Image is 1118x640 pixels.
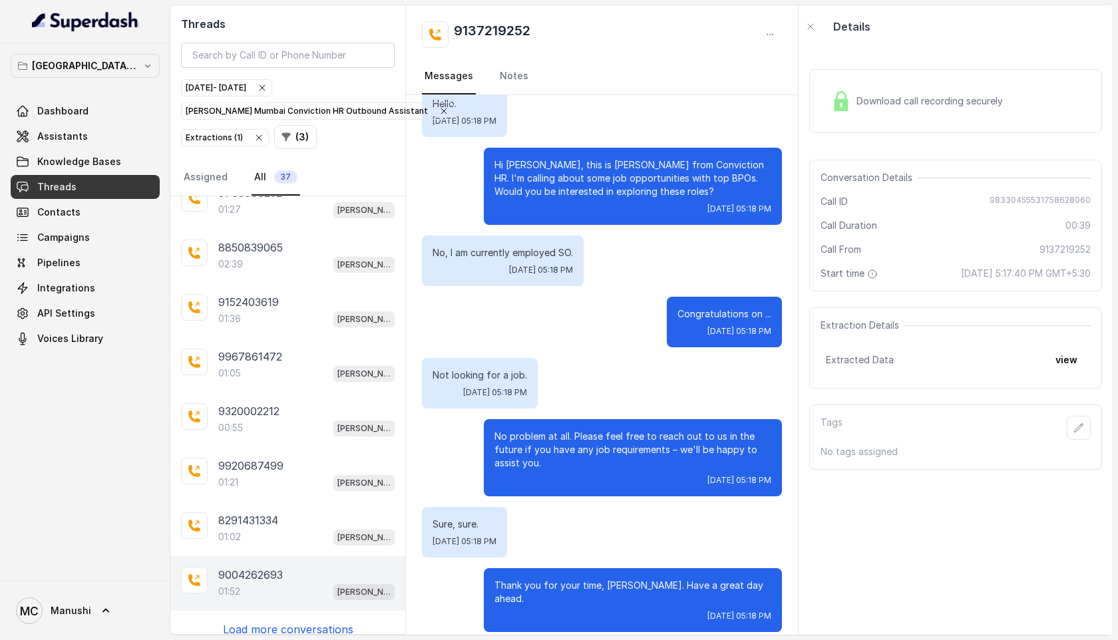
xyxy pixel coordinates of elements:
nav: Tabs [181,160,395,196]
p: 01:05 [218,367,241,380]
div: [DATE] - [DATE] [186,81,268,94]
button: (3) [274,125,317,149]
span: [DATE] 05:18 PM [707,204,771,214]
p: Hello. [433,97,496,110]
p: [PERSON_NAME] Mumbai Conviction HR Outbound Assistant [337,476,391,490]
p: [PERSON_NAME] Mumbai Conviction HR Outbound Assistant [337,258,391,271]
nav: Tabs [422,59,782,94]
a: Threads [11,175,160,199]
span: [DATE] 05:18 PM [707,611,771,621]
span: [DATE] 05:18 PM [433,536,496,547]
p: No problem at all. Please feel free to reach out to us in the future if you have any job requirem... [494,430,771,470]
p: [PERSON_NAME] Mumbai Conviction HR Outbound Assistant [337,204,391,217]
a: All37 [252,160,300,196]
span: Extraction Details [821,319,904,332]
a: Pipelines [11,251,160,275]
img: Lock Icon [831,91,851,111]
span: Voices Library [37,332,103,345]
a: Voices Library [11,327,160,351]
div: [PERSON_NAME] Mumbai Conviction HR Outbound Assistant [186,104,449,118]
span: 9137219252 [1039,243,1091,256]
span: Call From [821,243,861,256]
p: Thank you for your time, [PERSON_NAME]. Have a great day ahead. [494,579,771,605]
p: Hi [PERSON_NAME], this is [PERSON_NAME] from Conviction HR. I'm calling about some job opportunit... [494,158,771,198]
p: Tags [821,416,842,440]
span: 98330455531758628060 [990,195,1091,208]
a: Messages [422,59,476,94]
span: Contacts [37,206,81,219]
span: Integrations [37,281,95,295]
p: 01:21 [218,476,238,489]
div: Extractions ( 1 ) [186,131,264,144]
input: Search by Call ID or Phone Number [181,43,395,68]
p: [GEOGRAPHIC_DATA] - [GEOGRAPHIC_DATA] - [GEOGRAPHIC_DATA] [32,58,138,74]
p: Load more conversations [223,621,353,637]
p: [PERSON_NAME] Mumbai Conviction HR Outbound Assistant [337,422,391,435]
p: Details [833,19,870,35]
text: MC [20,604,39,618]
button: [DATE]- [DATE] [181,79,272,96]
span: Conversation Details [821,171,918,184]
a: Dashboard [11,99,160,123]
p: 9920687499 [218,458,283,474]
button: [GEOGRAPHIC_DATA] - [GEOGRAPHIC_DATA] - [GEOGRAPHIC_DATA] [11,54,160,78]
p: No tags assigned [821,445,1091,458]
span: Manushi [51,604,91,617]
span: [DATE] 05:18 PM [509,265,573,275]
span: Threads [37,180,77,194]
p: 9320002212 [218,403,279,419]
span: Knowledge Bases [37,155,121,168]
img: light.svg [32,11,139,32]
a: Integrations [11,276,160,300]
p: 9967861472 [218,349,282,365]
span: 00:39 [1065,219,1091,232]
span: Start time [821,267,880,280]
span: Assistants [37,130,88,143]
p: [PERSON_NAME] Mumbai Conviction HR Outbound Assistant [337,531,391,544]
a: Contacts [11,200,160,224]
p: 01:52 [218,585,240,598]
p: 9004262693 [218,567,283,583]
h2: Threads [181,16,395,32]
span: [DATE] 05:18 PM [707,326,771,337]
button: [PERSON_NAME] Mumbai Conviction HR Outbound Assistant [181,102,454,120]
span: [DATE] 05:18 PM [433,116,496,126]
p: 8850839065 [218,240,283,255]
p: 01:27 [218,203,241,216]
span: Extracted Data [826,353,894,367]
p: 01:36 [218,312,241,325]
p: 00:55 [218,421,243,434]
span: 37 [274,170,297,184]
a: Assigned [181,160,230,196]
p: Sure, sure. [433,518,496,531]
button: Extractions (1) [181,129,269,146]
span: Campaigns [37,231,90,244]
p: No, I am currently employed SO. [433,246,573,259]
p: Congratulations on ... [677,307,771,321]
p: 8291431334 [218,512,278,528]
span: Pipelines [37,256,81,269]
button: view [1047,348,1085,372]
span: Download call recording securely [856,94,1008,108]
p: 9152403619 [218,294,279,310]
a: Campaigns [11,226,160,249]
a: API Settings [11,301,160,325]
a: Assistants [11,124,160,148]
p: 01:02 [218,530,241,544]
p: Not looking for a job. [433,369,527,382]
span: Dashboard [37,104,89,118]
p: [PERSON_NAME] Mumbai Conviction HR Outbound Assistant [337,367,391,381]
h2: 9137219252 [454,21,530,48]
a: Manushi [11,592,160,629]
span: [DATE] 05:18 PM [463,387,527,398]
span: [DATE] 5:17:40 PM GMT+5:30 [961,267,1091,280]
p: [PERSON_NAME] Mumbai Conviction HR Outbound Assistant [337,585,391,599]
a: Notes [497,59,531,94]
a: Knowledge Bases [11,150,160,174]
span: Call ID [821,195,848,208]
span: Call Duration [821,219,877,232]
span: [DATE] 05:18 PM [707,475,771,486]
p: [PERSON_NAME] Mumbai Conviction HR Outbound Assistant [337,313,391,326]
span: API Settings [37,307,95,320]
p: 02:39 [218,257,243,271]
